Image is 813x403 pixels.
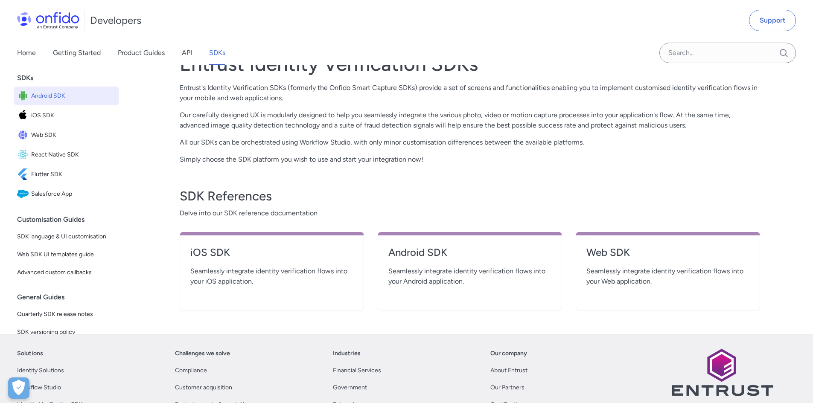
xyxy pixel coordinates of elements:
span: Seamlessly integrate identity verification flows into your iOS application. [190,266,353,287]
p: Our carefully designed UX is modularly designed to help you seamlessly integrate the various phot... [180,110,760,130]
h4: Android SDK [388,246,551,259]
span: Web SDK [31,129,116,141]
a: Web SDK [586,246,749,266]
span: Salesforce App [31,188,116,200]
a: Our Partners [490,383,525,393]
a: Advanced custom callbacks [14,264,119,281]
img: IconFlutter SDK [17,168,31,180]
img: IconSalesforce App [17,188,31,200]
div: Customisation Guides [17,211,122,228]
a: Web SDK UI templates guide [14,246,119,263]
button: Open Preferences [8,377,29,399]
a: Identity Solutions [17,365,64,376]
span: Quarterly SDK release notes [17,309,116,319]
div: General Guides [17,289,122,306]
a: About Entrust [490,365,527,376]
img: IconWeb SDK [17,129,31,141]
a: Android SDK [388,246,551,266]
span: Seamlessly integrate identity verification flows into your Web application. [586,266,749,287]
a: IconWeb SDKWeb SDK [14,126,119,145]
a: Government [333,383,367,393]
a: Quarterly SDK release notes [14,306,119,323]
a: Customer acquisition [175,383,232,393]
span: Flutter SDK [31,168,116,180]
p: Entrust's Identity Verification SDKs (formerly the Onfido Smart Capture SDKs) provide a set of sc... [180,83,760,103]
a: IconiOS SDKiOS SDK [14,106,119,125]
img: Entrust logo [671,348,773,396]
a: Financial Services [333,365,381,376]
a: Solutions [17,348,43,359]
img: IconiOS SDK [17,110,31,122]
p: Simply choose the SDK platform you wish to use and start your integration now! [180,154,760,165]
div: SDKs [17,70,122,87]
a: Compliance [175,365,207,376]
a: Industries [333,348,361,359]
h4: Web SDK [586,246,749,259]
h3: SDK References [180,188,760,205]
a: Support [749,10,796,31]
span: SDK versioning policy [17,327,116,337]
a: Home [17,41,36,65]
span: Web SDK UI templates guide [17,249,116,260]
a: SDK versioning policy [14,324,119,341]
span: Seamlessly integrate identity verification flows into your Android application. [388,266,551,287]
input: Onfido search input field [659,43,796,63]
a: Workflow Studio [17,383,61,393]
h4: iOS SDK [190,246,353,259]
a: Getting Started [53,41,101,65]
h1: Developers [90,14,141,27]
a: Product Guides [118,41,165,65]
p: All our SDKs can be orchestrated using Workflow Studio, with only minor customisation differences... [180,137,760,148]
a: Challenges we solve [175,348,230,359]
img: IconReact Native SDK [17,149,31,161]
a: SDK language & UI customisation [14,228,119,245]
img: IconAndroid SDK [17,90,31,102]
div: Cookie Preferences [8,377,29,399]
span: iOS SDK [31,110,116,122]
a: iOS SDK [190,246,353,266]
a: API [182,41,192,65]
a: SDKs [209,41,225,65]
span: React Native SDK [31,149,116,161]
span: Advanced custom callbacks [17,267,116,278]
span: Delve into our SDK reference documentation [180,208,760,218]
a: IconSalesforce AppSalesforce App [14,185,119,203]
a: Our company [490,348,527,359]
span: Android SDK [31,90,116,102]
a: IconFlutter SDKFlutter SDK [14,165,119,184]
a: IconAndroid SDKAndroid SDK [14,87,119,105]
img: Onfido Logo [17,12,79,29]
a: IconReact Native SDKReact Native SDK [14,145,119,164]
span: SDK language & UI customisation [17,232,116,242]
